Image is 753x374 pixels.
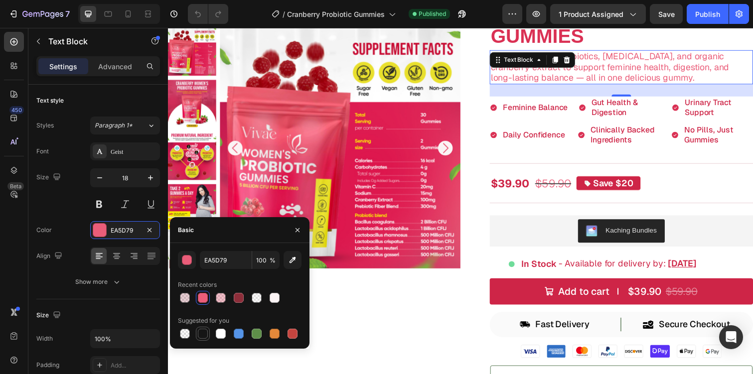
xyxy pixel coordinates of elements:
[399,235,509,247] span: - Available for delivery by:
[329,152,370,166] div: $39.90
[341,28,375,37] div: Text Block
[342,105,406,115] p: Daily Confidence
[502,298,575,309] p: Secure Checkout
[342,76,409,87] span: Feminine Balance
[75,277,122,287] div: Show more
[7,182,24,190] div: Beta
[111,147,157,156] div: Geist
[111,226,140,235] div: EA5D79
[36,249,64,263] div: Align
[469,263,506,276] div: $39.90
[9,106,24,114] div: 450
[98,61,132,72] p: Advanced
[399,264,451,275] div: Add to cart
[65,8,70,20] p: 7
[178,280,217,289] div: Recent colors
[427,202,439,214] img: KachingBundles.png
[178,226,194,235] div: Basic
[95,121,133,130] span: Paragraph 1*
[36,309,63,322] div: Size
[36,334,53,343] div: Width
[361,236,397,247] p: In Stock
[270,256,276,265] span: %
[168,28,753,374] iframe: Design area
[528,100,597,120] p: No Pills, Just Gummies
[36,96,64,105] div: Text style
[687,4,729,24] button: Publish
[36,171,63,184] div: Size
[650,4,683,24] button: Save
[200,251,252,269] input: Eg: FFFFFF
[330,24,597,57] p: Formulated with probiotics, [MEDICAL_DATA], and organic cranberry extract to support feminine hea...
[419,9,446,18] span: Published
[36,147,49,156] div: Font
[188,4,228,24] div: Undo/Redo
[695,9,720,19] div: Publish
[178,316,229,325] div: Suggested for you
[361,324,566,338] img: gempages_558174571451122931-64517bad-ac4f-40e9-9d67-0ccdecc87a52.svg
[283,9,285,19] span: /
[550,4,646,24] button: 1 product assigned
[36,361,59,370] div: Padding
[91,330,159,348] input: Auto
[376,298,431,309] p: Fast Delivery
[374,152,413,166] div: $59.90
[4,4,74,24] button: 7
[719,325,743,349] div: Open Intercom Messenger
[287,9,385,19] span: Cranberry Probiotic Gummies
[432,100,507,120] p: Clinically Backed Ingredients
[447,202,499,212] div: Kaching Bundles
[276,116,291,130] button: Carousel Next Arrow
[419,196,507,220] button: Kaching Bundles
[329,256,598,283] button: Add to cart
[528,72,597,92] p: Urinary Tract Support
[36,121,54,130] div: Styles
[48,35,133,47] p: Text Block
[49,61,77,72] p: Settings
[435,153,475,164] pre: Save $20
[511,235,540,247] span: [DATE]
[433,72,506,92] p: Gut Health & Digestion
[111,361,157,370] div: Add...
[508,263,542,276] div: $59.90
[658,10,675,18] span: Save
[36,273,160,291] button: Show more
[559,9,623,19] span: 1 product assigned
[36,226,52,235] div: Color
[90,117,160,134] button: Paragraph 1*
